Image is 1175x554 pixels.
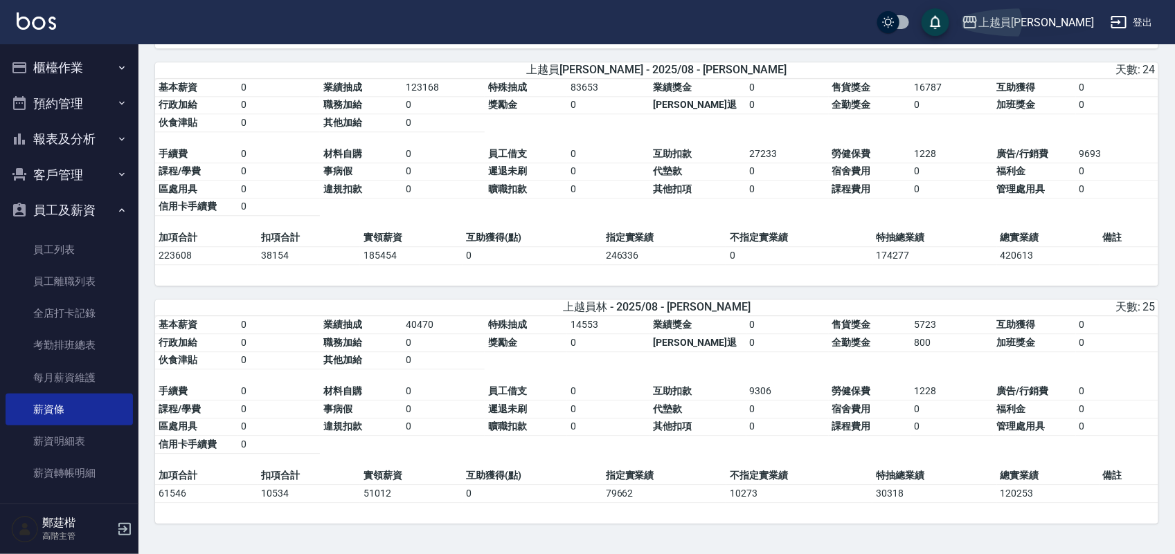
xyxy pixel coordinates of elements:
td: 0 [237,79,320,97]
span: [PERSON_NAME]退 [653,337,737,348]
span: 代墊款 [653,165,682,176]
td: 0 [402,418,485,436]
td: 0 [1076,181,1158,198]
td: 10273 [726,484,872,502]
span: 課程/學費 [159,165,201,176]
td: 0 [237,145,320,163]
td: 0 [402,163,485,181]
td: 5723 [911,316,994,334]
span: 曠職扣款 [488,183,527,194]
td: 0 [237,418,320,436]
button: 上越員[PERSON_NAME] [956,8,1100,37]
span: 其他加給 [323,117,362,128]
td: 0 [237,114,320,132]
td: 0 [237,400,320,418]
table: a dense table [155,79,1158,230]
td: 0 [402,400,485,418]
td: 0 [567,163,649,181]
span: 售貨獎金 [832,319,871,330]
span: 獎勵金 [488,337,517,348]
td: 246336 [602,247,726,265]
a: 薪資轉帳明細 [6,457,133,489]
td: 0 [237,198,320,216]
td: 0 [1076,382,1158,400]
td: 0 [567,418,649,436]
span: 互助獲得 [997,319,1036,330]
td: 特抽總業績 [872,229,996,247]
span: 伙食津貼 [159,117,197,128]
td: 420613 [997,247,1100,265]
td: 0 [237,181,320,198]
img: Logo [17,12,56,30]
td: 0 [746,316,829,334]
td: 800 [911,334,994,352]
span: 互助扣款 [653,148,692,159]
img: Person [11,515,39,543]
td: 互助獲得(點) [463,229,602,247]
span: 全勤獎金 [832,99,871,110]
td: 0 [567,145,649,163]
span: 信用卡手續費 [159,201,217,212]
span: 違規扣款 [323,421,362,432]
td: 0 [237,163,320,181]
td: 0 [746,181,829,198]
td: 0 [911,400,994,418]
a: 員工列表 [6,234,133,266]
span: 代墊款 [653,403,682,414]
span: 行政加給 [159,337,197,348]
span: 全勤獎金 [832,337,871,348]
span: 管理處用具 [997,183,1046,194]
td: 0 [567,96,649,114]
td: 0 [911,96,994,114]
button: save [922,8,949,36]
td: 加項合計 [155,229,258,247]
td: 0 [746,334,829,352]
td: 9306 [746,382,829,400]
td: 0 [567,382,649,400]
span: 手續費 [159,385,188,396]
span: 獎勵金 [488,99,517,110]
td: 實領薪資 [360,467,463,485]
td: 0 [726,247,872,265]
p: 高階主管 [42,530,113,542]
span: 上越員林 - 2025/08 - [PERSON_NAME] [563,300,751,315]
span: 勞健保費 [832,385,871,396]
span: 勞健保費 [832,148,871,159]
td: 0 [463,247,602,265]
td: 加項合計 [155,467,258,485]
a: 考勤排班總表 [6,329,133,361]
span: 管理處用具 [997,421,1046,432]
td: 0 [911,418,994,436]
td: 備註 [1100,467,1158,485]
span: 材料自購 [323,148,362,159]
span: 遲退未刷 [488,403,527,414]
span: 區處用具 [159,183,197,194]
span: 互助扣款 [653,385,692,396]
td: 實領薪資 [360,229,463,247]
span: 福利金 [997,165,1026,176]
span: 特殊抽成 [488,82,527,93]
a: 薪資條 [6,394,133,425]
span: 手續費 [159,148,188,159]
td: 0 [402,181,485,198]
td: 0 [402,145,485,163]
td: 123168 [402,79,485,97]
td: 0 [1076,163,1158,181]
td: 27233 [746,145,829,163]
span: 基本薪資 [159,319,197,330]
span: 福利金 [997,403,1026,414]
td: 40470 [402,316,485,334]
td: 0 [463,484,602,502]
span: 職務加給 [323,99,362,110]
td: 總實業績 [997,229,1100,247]
span: 其他扣項 [653,421,692,432]
div: 上越員[PERSON_NAME] [978,14,1094,31]
button: 櫃檯作業 [6,50,133,86]
td: 0 [1076,418,1158,436]
td: 0 [402,334,485,352]
td: 0 [567,334,649,352]
td: 10534 [258,484,360,502]
td: 51012 [360,484,463,502]
span: 伙食津貼 [159,354,197,365]
td: 0 [1076,334,1158,352]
